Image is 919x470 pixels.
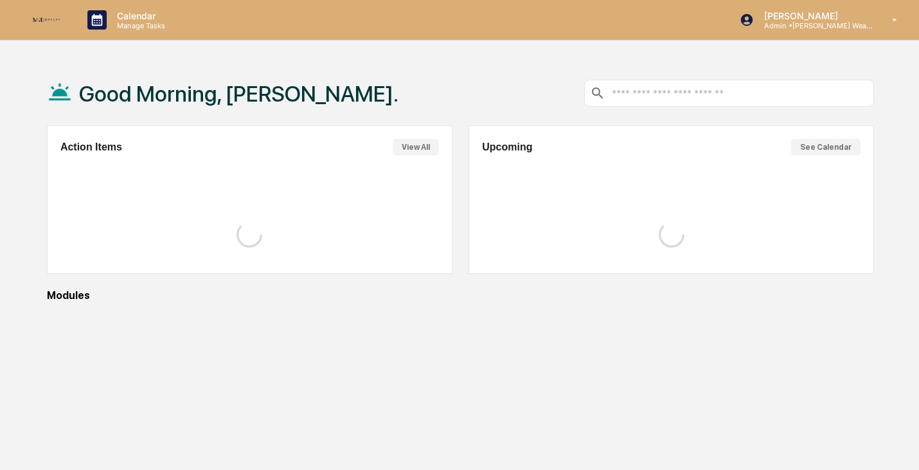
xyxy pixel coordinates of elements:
div: Modules [47,289,874,302]
img: logo [31,16,62,24]
button: View All [393,139,439,156]
p: Manage Tasks [107,21,172,30]
h2: Upcoming [482,141,532,153]
p: Calendar [107,10,172,21]
h2: Action Items [60,141,122,153]
p: Admin • [PERSON_NAME] Wealth [754,21,873,30]
p: [PERSON_NAME] [754,10,873,21]
button: See Calendar [791,139,861,156]
h1: Good Morning, [PERSON_NAME]. [79,81,398,107]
